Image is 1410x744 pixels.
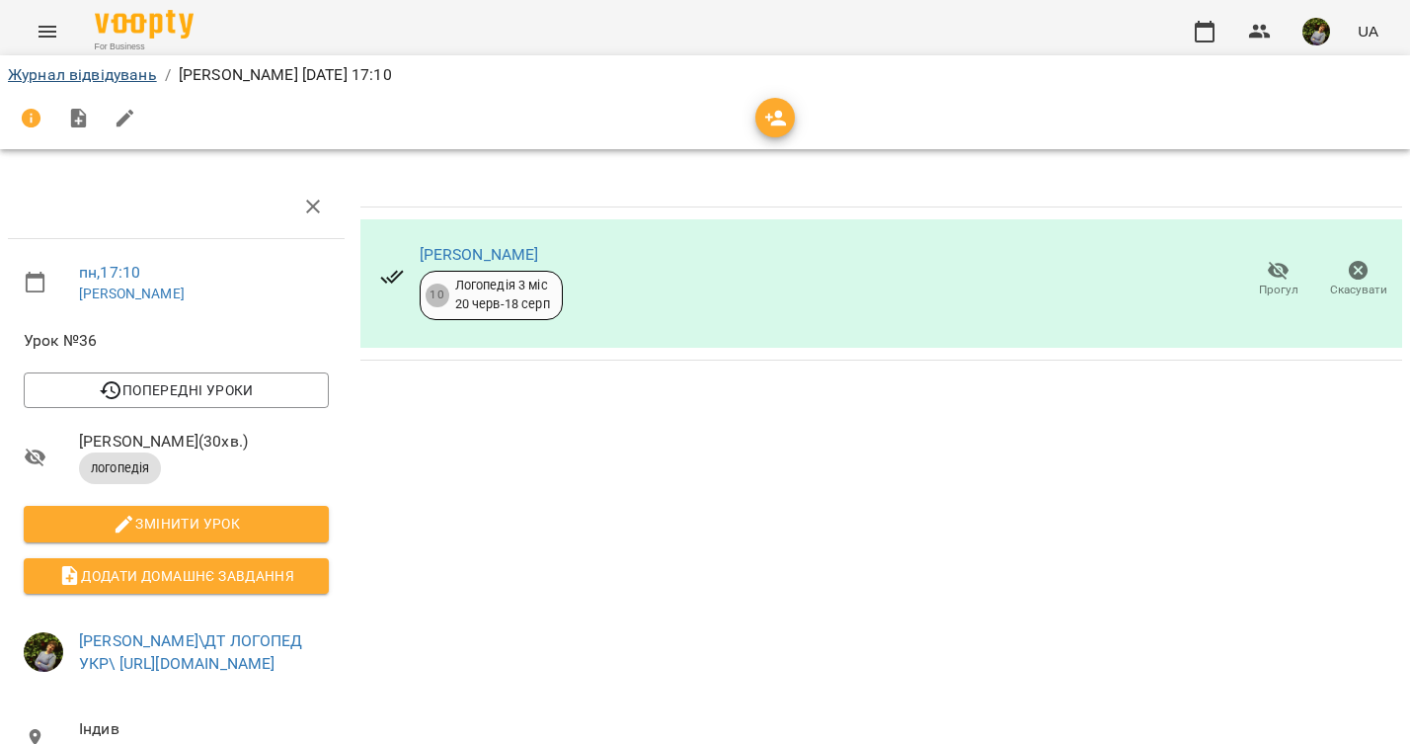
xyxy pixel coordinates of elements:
button: Прогул [1238,252,1318,307]
span: Урок №36 [24,329,329,353]
button: UA [1350,13,1386,49]
span: Попередні уроки [39,378,313,402]
img: b75e9dd987c236d6cf194ef640b45b7d.jpg [1302,18,1330,45]
div: Логопедія 3 міс 20 черв - 18 серп [455,277,550,313]
p: [PERSON_NAME] [DATE] 17:10 [179,63,392,87]
button: Menu [24,8,71,55]
a: пн , 17:10 [79,263,140,282]
a: [PERSON_NAME]\ДТ ЛОГОПЕД УКР\ [URL][DOMAIN_NAME] [79,631,303,674]
img: b75e9dd987c236d6cf194ef640b45b7d.jpg [24,632,63,672]
span: [PERSON_NAME] ( 30 хв. ) [79,430,329,454]
li: / [165,63,171,87]
img: Voopty Logo [95,10,194,39]
span: Скасувати [1330,282,1387,298]
button: Скасувати [1318,252,1398,307]
span: Додати домашнє завдання [39,564,313,588]
span: Прогул [1259,282,1298,298]
button: Додати домашнє завдання [24,558,329,594]
div: 10 [426,284,449,307]
span: Індив [79,717,329,741]
button: Змінити урок [24,506,329,541]
span: UA [1358,21,1378,41]
a: Журнал відвідувань [8,65,157,84]
span: Змінити урок [39,512,313,536]
a: [PERSON_NAME] [79,286,185,301]
a: [PERSON_NAME] [420,245,539,264]
nav: breadcrumb [8,63,1402,87]
button: Попередні уроки [24,372,329,408]
span: For Business [95,41,194,53]
span: логопедія [79,459,161,477]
